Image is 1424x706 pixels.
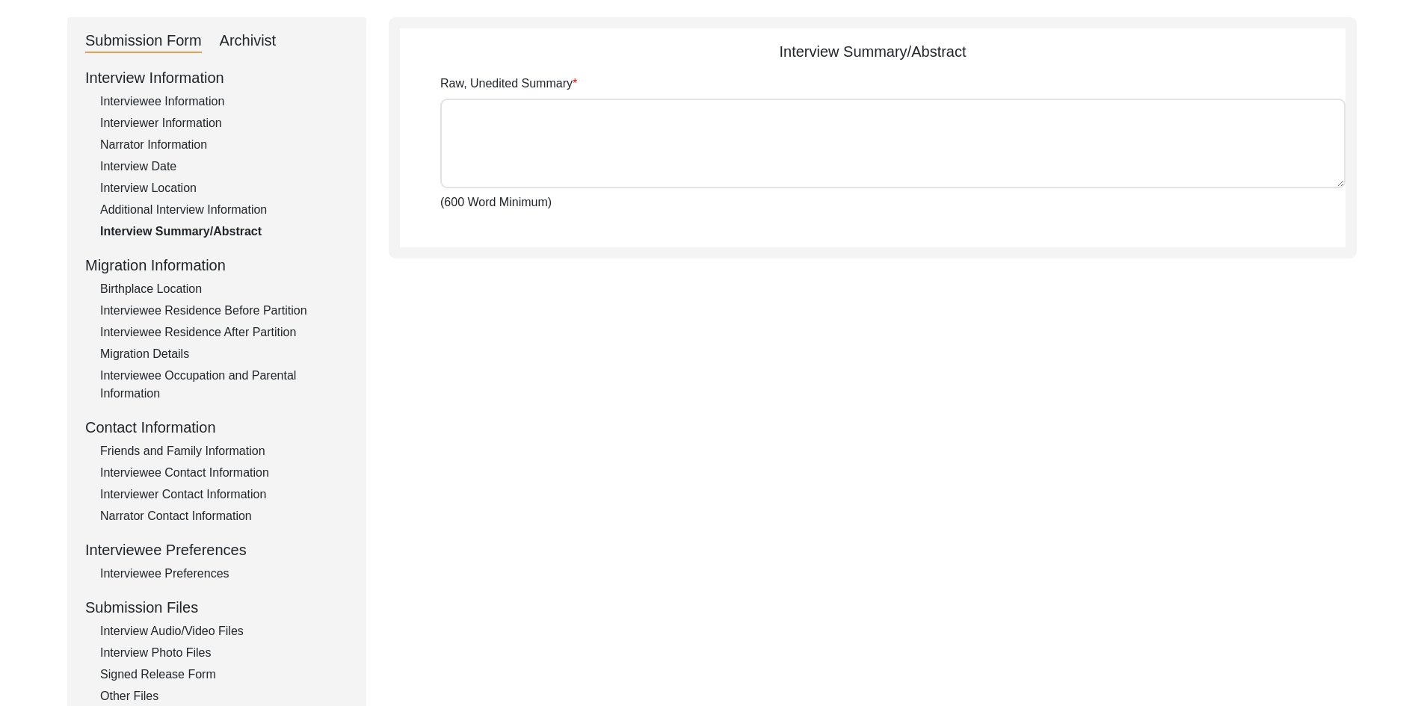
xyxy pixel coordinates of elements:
[100,201,348,219] div: Additional Interview Information
[100,464,348,482] div: Interviewee Contact Information
[100,114,348,132] div: Interviewer Information
[100,280,348,298] div: Birthplace Location
[100,302,348,320] div: Interviewee Residence Before Partition
[220,29,277,53] div: Archivist
[100,442,348,460] div: Friends and Family Information
[85,416,348,439] div: Contact Information
[100,486,348,504] div: Interviewer Contact Information
[100,622,348,640] div: Interview Audio/Video Files
[100,345,348,363] div: Migration Details
[85,66,348,89] div: Interview Information
[100,323,348,341] div: Interviewee Residence After Partition
[85,29,202,53] div: Submission Form
[400,40,1346,63] div: Interview Summary/Abstract
[100,136,348,154] div: Narrator Information
[100,644,348,662] div: Interview Photo Files
[440,75,1346,211] div: (600 Word Minimum)
[100,367,348,403] div: Interviewee Occupation and Parental Information
[85,539,348,561] div: Interviewee Preferences
[100,565,348,583] div: Interviewee Preferences
[100,223,348,241] div: Interview Summary/Abstract
[100,93,348,111] div: Interviewee Information
[100,507,348,525] div: Narrator Contact Information
[85,254,348,276] div: Migration Information
[100,179,348,197] div: Interview Location
[100,158,348,176] div: Interview Date
[85,596,348,619] div: Submission Files
[100,666,348,684] div: Signed Release Form
[100,687,348,705] div: Other Files
[440,75,577,93] label: Raw, Unedited Summary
